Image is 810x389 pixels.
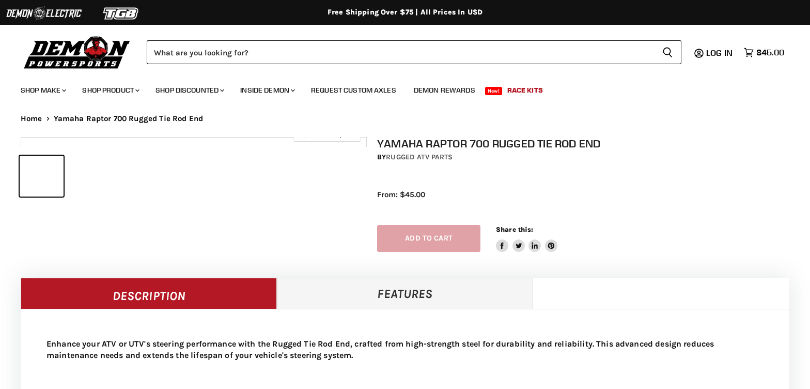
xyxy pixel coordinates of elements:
[21,278,277,309] a: Description
[739,45,789,60] a: $45.00
[21,114,42,123] a: Home
[147,40,654,64] input: Search
[54,114,203,123] span: Yamaha Raptor 700 Rugged Tie Rod End
[20,156,64,197] button: Yamaha Raptor 700 Rugged Tie Rod End thumbnail
[377,190,425,199] span: From: $45.00
[298,130,355,138] span: Click to expand
[303,80,404,101] a: Request Custom Axles
[406,80,483,101] a: Demon Rewards
[21,34,134,70] img: Demon Powersports
[386,153,453,161] a: Rugged ATV Parts
[232,80,301,101] a: Inside Demon
[500,80,551,101] a: Race Kits
[277,278,533,309] a: Features
[496,226,533,233] span: Share this:
[5,4,83,23] img: Demon Electric Logo 2
[654,40,681,64] button: Search
[485,87,503,95] span: New!
[46,338,764,361] p: Enhance your ATV or UTV's steering performance with the Rugged Tie Rod End, crafted from high-str...
[706,48,733,58] span: Log in
[702,48,739,57] a: Log in
[377,152,800,163] div: by
[74,80,146,101] a: Shop Product
[83,4,160,23] img: TGB Logo 2
[147,40,681,64] form: Product
[13,80,72,101] a: Shop Make
[13,76,782,101] ul: Main menu
[496,225,557,252] aside: Share this:
[148,80,230,101] a: Shop Discounted
[377,137,800,150] h1: Yamaha Raptor 700 Rugged Tie Rod End
[756,48,784,57] span: $45.00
